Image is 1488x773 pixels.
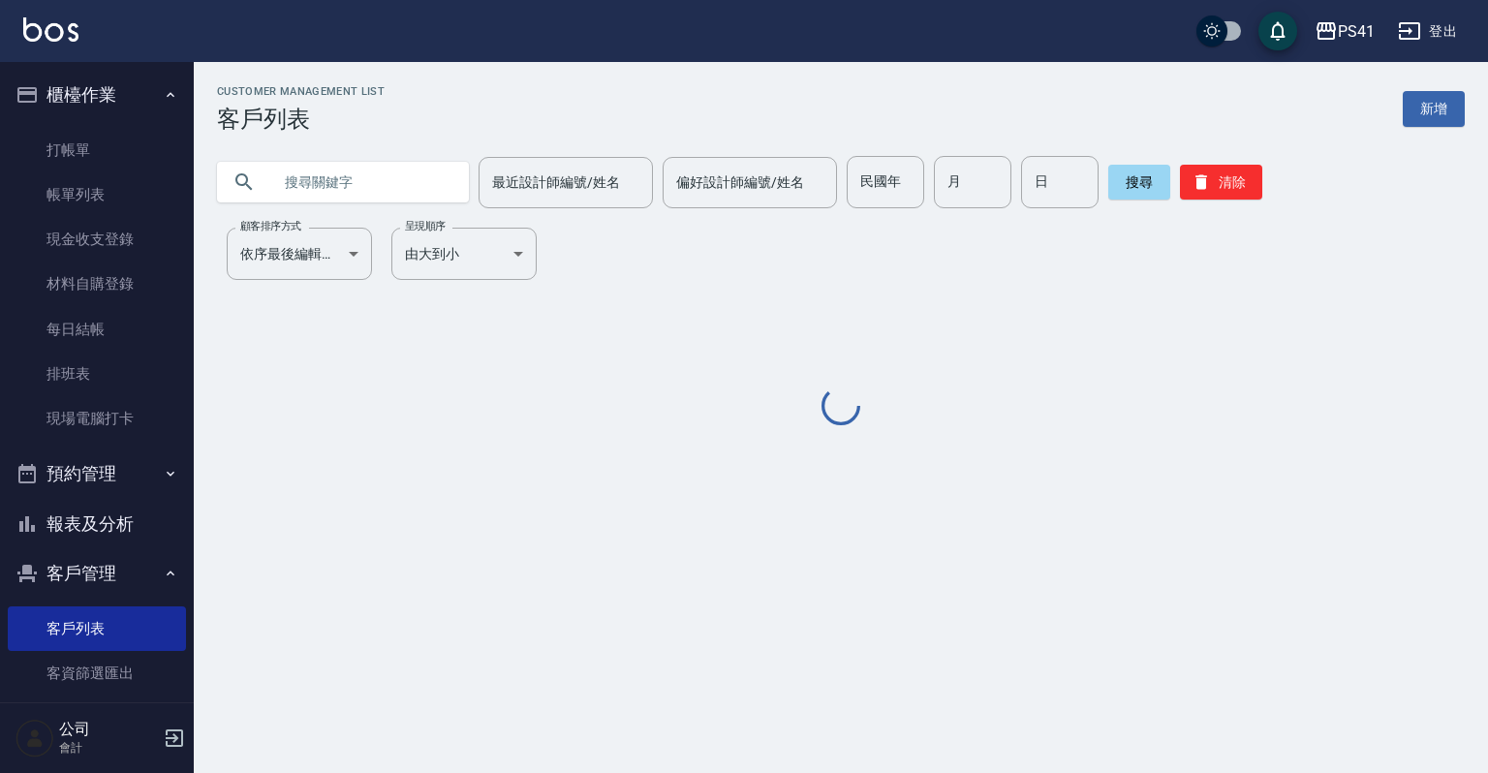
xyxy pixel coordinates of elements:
[8,696,186,740] a: 卡券管理
[8,172,186,217] a: 帳單列表
[217,85,385,98] h2: Customer Management List
[8,448,186,499] button: 預約管理
[1338,19,1375,44] div: PS41
[8,70,186,120] button: 櫃檯作業
[240,219,301,233] label: 顧客排序方式
[1258,12,1297,50] button: save
[8,651,186,696] a: 客資篩選匯出
[8,262,186,306] a: 材料自購登錄
[405,219,446,233] label: 呈現順序
[59,720,158,739] h5: 公司
[217,106,385,133] h3: 客戶列表
[23,17,78,42] img: Logo
[8,548,186,599] button: 客戶管理
[8,307,186,352] a: 每日結帳
[1180,165,1262,200] button: 清除
[15,719,54,758] img: Person
[8,606,186,651] a: 客戶列表
[59,739,158,757] p: 會計
[8,396,186,441] a: 現場電腦打卡
[8,352,186,396] a: 排班表
[8,128,186,172] a: 打帳單
[1307,12,1382,51] button: PS41
[1390,14,1465,49] button: 登出
[271,156,453,208] input: 搜尋關鍵字
[8,217,186,262] a: 現金收支登錄
[1403,91,1465,127] a: 新增
[8,499,186,549] button: 報表及分析
[227,228,372,280] div: 依序最後編輯時間
[391,228,537,280] div: 由大到小
[1108,165,1170,200] button: 搜尋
